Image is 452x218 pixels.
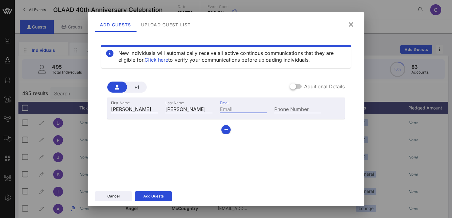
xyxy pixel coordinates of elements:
div: Add Guests [95,17,136,32]
span: +1 [132,84,142,90]
button: +1 [127,82,147,93]
div: Cancel [107,193,120,199]
button: Add Guests [135,191,172,201]
div: Add Guests [143,193,164,199]
div: New individuals will automatically receive all active continous communications that they are elig... [118,50,346,63]
div: Upload Guest List [136,17,196,32]
label: Email [220,101,229,105]
label: First Name [111,101,130,105]
label: Last Name [165,101,184,105]
input: Email [220,105,267,113]
label: Additional Details [304,83,345,90]
button: Cancel [95,191,132,201]
a: Click here [145,57,168,63]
